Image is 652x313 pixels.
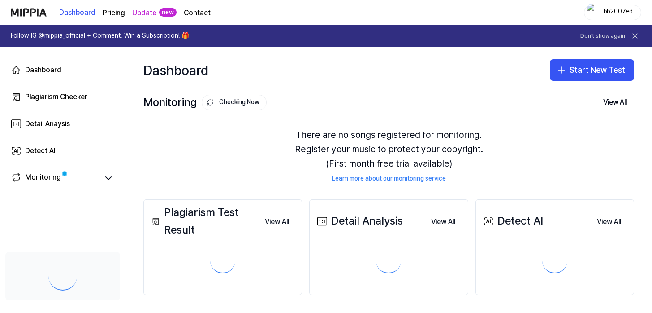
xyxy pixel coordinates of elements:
div: new [159,8,177,17]
a: Detail Anaysis [5,113,120,135]
a: Update [132,8,156,18]
a: View All [590,212,628,231]
a: Dashboard [59,0,95,25]
div: Dashboard [143,56,208,84]
button: View All [590,213,628,231]
div: Detect AI [25,145,56,156]
div: Dashboard [25,65,61,75]
button: View All [258,213,296,231]
h1: Follow IG @mippia_official + Comment, Win a Subscription! 🎁 [11,31,189,40]
div: Detail Anaysis [25,119,70,129]
a: Plagiarism Checker [5,86,120,108]
div: Plagiarism Test Result [149,204,258,238]
div: Plagiarism Checker [25,92,87,102]
img: profile [587,4,598,22]
div: Detect AI [481,212,543,229]
div: There are no songs registered for monitoring. Register your music to protect your copyright. (Fir... [143,117,634,194]
a: Detect AI [5,140,120,162]
a: View All [424,212,462,231]
a: Contact [184,8,211,18]
button: Start New Test [550,59,634,81]
button: View All [424,213,462,231]
button: Checking Now [202,95,267,110]
button: profilebb2007ed [584,5,641,20]
div: Detail Analysis [315,212,403,229]
div: Monitoring [25,172,61,185]
button: View All [596,93,634,111]
a: Monitoring [11,172,99,185]
a: View All [258,212,296,231]
div: bb2007ed [600,7,635,17]
a: Learn more about our monitoring service [332,174,446,183]
div: Monitoring [143,94,267,111]
button: Don't show again [580,32,625,40]
a: Dashboard [5,59,120,81]
a: Pricing [103,8,125,18]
